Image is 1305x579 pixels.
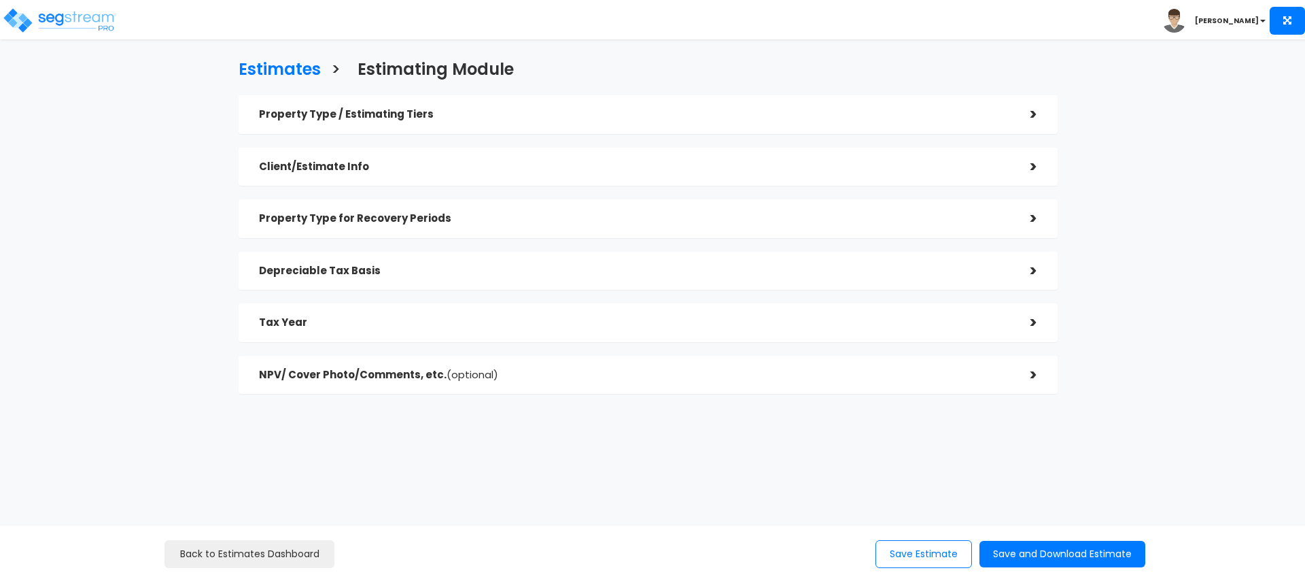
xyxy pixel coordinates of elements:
span: (optional) [447,367,498,382]
div: > [1010,312,1037,333]
h5: Client/Estimate Info [259,161,1010,173]
h3: > [331,61,341,82]
h5: Tax Year [259,317,1010,329]
button: Save and Download Estimate [979,541,1145,567]
h3: Estimating Module [358,61,514,82]
img: logo_pro_r.png [2,7,118,34]
h5: Depreciable Tax Basis [259,265,1010,277]
b: [PERSON_NAME] [1195,16,1259,26]
h5: Property Type for Recovery Periods [259,213,1010,225]
a: Back to Estimates Dashboard [164,540,334,568]
img: avatar.png [1162,9,1186,33]
h3: Estimates [239,61,321,82]
button: Save Estimate [875,540,972,568]
div: > [1010,156,1037,178]
a: Estimating Module [347,47,514,88]
div: > [1010,261,1037,282]
h5: Property Type / Estimating Tiers [259,109,1010,120]
div: > [1010,365,1037,386]
div: > [1010,208,1037,229]
div: > [1010,104,1037,125]
a: Estimates [228,47,321,88]
h5: NPV/ Cover Photo/Comments, etc. [259,369,1010,381]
